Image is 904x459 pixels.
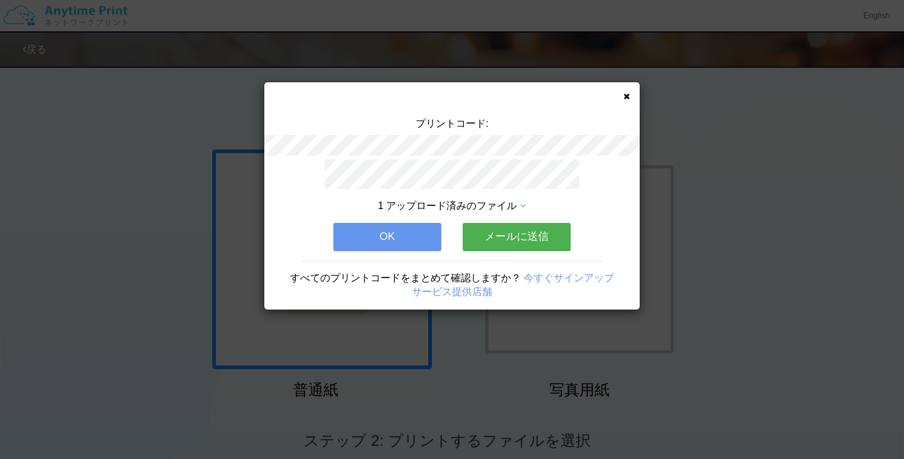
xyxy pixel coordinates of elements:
[412,286,492,297] a: サービス提供店舗
[463,223,571,251] button: メールに送信
[333,223,441,251] button: OK
[378,200,517,211] span: 1 アップロード済みのファイル
[524,273,614,283] a: 今すぐサインアップ
[416,118,488,129] span: プリントコード:
[290,273,521,283] span: すべてのプリントコードをまとめて確認しますか？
